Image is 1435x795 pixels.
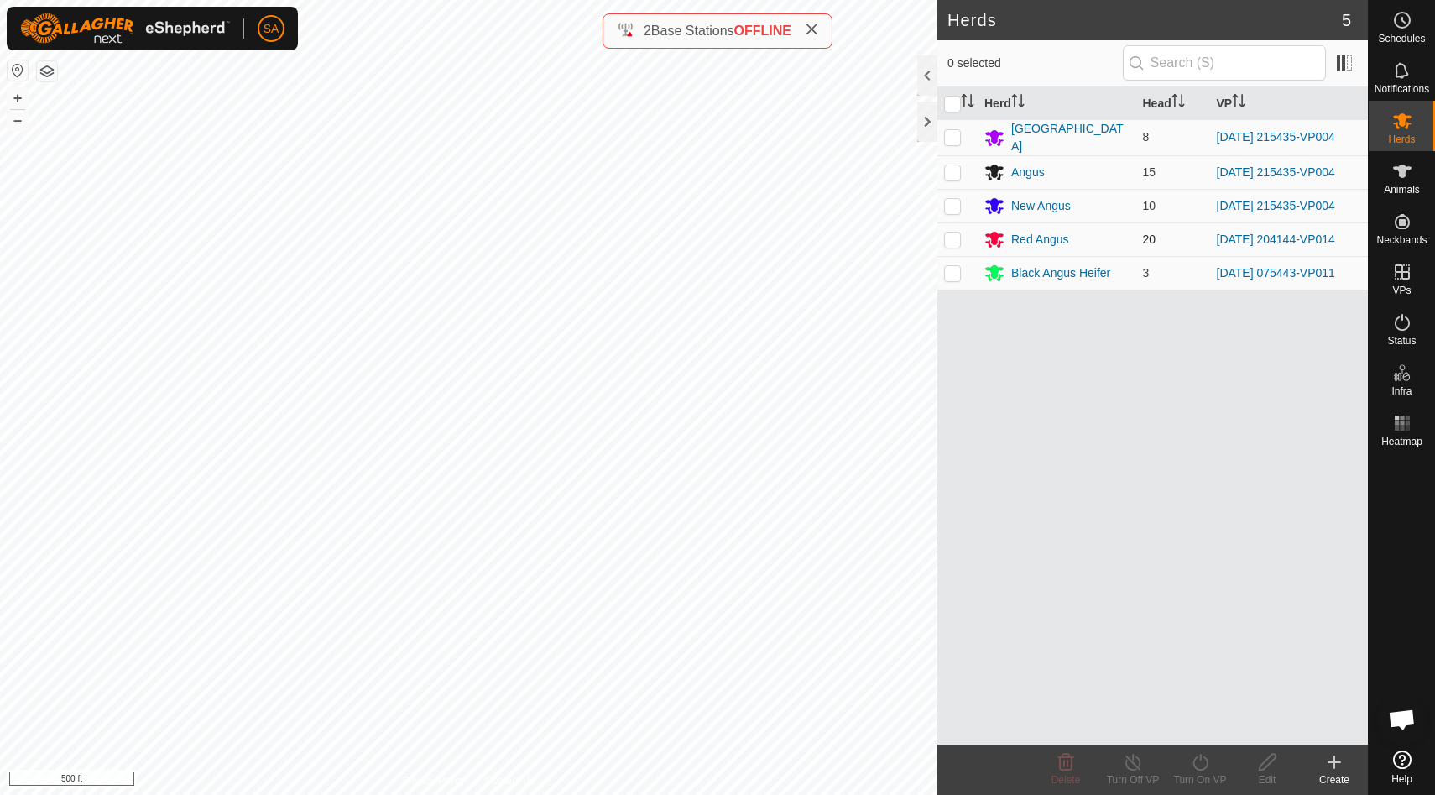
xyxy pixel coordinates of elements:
button: – [8,110,28,130]
a: [DATE] 204144-VP014 [1217,233,1335,246]
div: [GEOGRAPHIC_DATA] [1011,120,1130,155]
span: 15 [1143,165,1156,179]
span: VPs [1392,285,1411,296]
button: + [8,88,28,108]
a: [DATE] 215435-VP004 [1217,130,1335,144]
div: Red Angus [1011,231,1069,248]
img: Gallagher Logo [20,13,230,44]
span: 20 [1143,233,1156,246]
span: 0 selected [947,55,1123,72]
span: Status [1387,336,1416,346]
p-sorticon: Activate to sort [1171,97,1185,110]
span: Infra [1391,386,1412,396]
span: 3 [1143,266,1150,280]
div: Open chat [1377,694,1427,745]
a: [DATE] 075443-VP011 [1217,266,1335,280]
a: [DATE] 215435-VP004 [1217,165,1335,179]
span: Heatmap [1381,437,1422,447]
span: SA [264,20,279,38]
button: Reset Map [8,60,28,81]
span: OFFLINE [734,24,791,38]
span: 10 [1143,199,1156,212]
th: Herd [978,87,1136,120]
div: Turn On VP [1166,772,1234,787]
a: Contact Us [485,773,535,788]
button: Map Layers [37,61,57,81]
input: Search (S) [1123,45,1326,81]
span: 5 [1342,8,1351,33]
div: New Angus [1011,197,1071,215]
span: Help [1391,774,1412,784]
a: Help [1369,744,1435,791]
span: 2 [644,24,651,38]
span: Schedules [1378,34,1425,44]
p-sorticon: Activate to sort [1232,97,1245,110]
span: Herds [1388,134,1415,144]
span: 8 [1143,130,1150,144]
div: Black Angus Heifer [1011,264,1110,282]
h2: Herds [947,10,1342,30]
span: Notifications [1375,84,1429,94]
span: Delete [1051,774,1081,786]
p-sorticon: Activate to sort [1011,97,1025,110]
a: [DATE] 215435-VP004 [1217,199,1335,212]
span: Animals [1384,185,1420,195]
div: Turn Off VP [1099,772,1166,787]
span: Base Stations [651,24,734,38]
a: Privacy Policy [402,773,465,788]
div: Angus [1011,164,1045,181]
p-sorticon: Activate to sort [961,97,974,110]
th: VP [1210,87,1369,120]
th: Head [1136,87,1210,120]
span: Neckbands [1376,235,1427,245]
div: Create [1301,772,1368,787]
div: Edit [1234,772,1301,787]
